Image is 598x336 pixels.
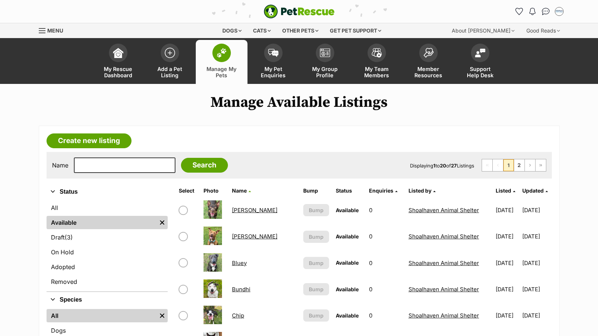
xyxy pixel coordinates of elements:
[369,187,393,194] span: translation missing: en.admin.listings.index.attributes.enquiries
[482,159,492,171] span: First page
[232,259,247,267] a: Bluey
[144,40,196,84] a: Add a Pet Listing
[102,66,135,78] span: My Rescue Dashboard
[277,23,324,38] div: Other pets
[409,286,479,293] a: Shoalhaven Animal Shelter
[299,40,351,84] a: My Group Profile
[309,285,324,293] span: Bump
[303,204,329,216] button: Bump
[522,197,551,223] td: [DATE]
[47,231,168,244] a: Draft
[514,159,524,171] a: Page 2
[47,295,168,305] button: Species
[372,48,382,58] img: team-members-icon-5396bd8760b3fe7c0b43da4ab00e1e3bb1a5d9ba89233759b79545d2d3fc5d0d.svg
[47,275,168,288] a: Removed
[201,185,228,197] th: Photo
[423,48,434,58] img: member-resources-icon-8e73f808a243e03378d46382f2149f9095a855e16c252ad45f914b54edf8863c.svg
[336,207,359,213] span: Available
[232,233,277,240] a: [PERSON_NAME]
[47,309,157,322] a: All
[475,48,485,57] img: help-desk-icon-fdf02630f3aa405de69fd3d07c3f3aa587a6932b1a1747fa1d2bba05be0121f9.svg
[47,245,168,259] a: On Hold
[232,312,244,319] a: Chip
[513,6,565,17] ul: Account quick links
[309,259,324,267] span: Bump
[536,159,546,171] a: Last page
[153,66,187,78] span: Add a Pet Listing
[176,185,200,197] th: Select
[556,8,563,15] img: Jodie Parnell profile pic
[47,27,63,34] span: Menu
[309,206,324,214] span: Bump
[369,187,397,194] a: Enquiries
[300,185,332,197] th: Bump
[493,303,522,328] td: [DATE]
[493,224,522,249] td: [DATE]
[248,23,276,38] div: Cats
[264,4,335,18] a: PetRescue
[522,224,551,249] td: [DATE]
[205,66,238,78] span: Manage My Pets
[409,187,435,194] a: Listed by
[268,49,279,57] img: pet-enquiries-icon-7e3ad2cf08bfb03b45e93fb7055b45f3efa6380592205ae92323e6603595dc1f.svg
[309,312,324,319] span: Bump
[366,197,405,223] td: 0
[303,309,329,322] button: Bump
[496,187,515,194] a: Listed
[542,8,550,15] img: chat-41dd97257d64d25036548639549fe6c8038ab92f7586957e7f3b1b290dea8141.svg
[303,231,329,243] button: Bump
[247,40,299,84] a: My Pet Enquiries
[232,187,251,194] a: Name
[482,159,546,172] nav: Pagination
[65,233,73,242] span: (3)
[39,23,68,37] a: Menu
[409,259,479,267] a: Shoalhaven Animal Shelter
[52,162,68,169] label: Name
[522,187,544,194] span: Updated
[333,185,365,197] th: Status
[217,23,247,38] div: Dogs
[47,187,168,197] button: Status
[366,276,405,302] td: 0
[447,23,520,38] div: About [PERSON_NAME]
[366,224,405,249] td: 0
[360,66,393,78] span: My Team Members
[540,6,552,17] a: Conversations
[503,159,514,171] span: Page 1
[157,309,168,322] a: Remove filter
[410,163,474,169] span: Displaying to of Listings
[403,40,454,84] a: Member Resources
[412,66,445,78] span: Member Resources
[521,23,565,38] div: Good Reads
[325,23,386,38] div: Get pet support
[336,233,359,240] span: Available
[336,312,359,319] span: Available
[493,197,522,223] td: [DATE]
[366,303,405,328] td: 0
[454,40,506,84] a: Support Help Desk
[522,250,551,276] td: [DATE]
[47,133,131,148] a: Create new listing
[336,259,359,266] span: Available
[496,187,511,194] span: Listed
[308,66,342,78] span: My Group Profile
[409,312,479,319] a: Shoalhaven Animal Shelter
[47,200,168,291] div: Status
[493,159,503,171] span: Previous page
[264,4,335,18] img: logo-e224e6f780fb5917bec1dbf3a21bbac754714ae5b6737aabdf751b685950b380.svg
[232,207,277,214] a: [PERSON_NAME]
[433,163,435,169] strong: 1
[493,276,522,302] td: [DATE]
[527,6,539,17] button: Notifications
[181,158,228,173] input: Search
[464,66,497,78] span: Support Help Desk
[232,286,250,293] a: Bundhi
[196,40,247,84] a: Manage My Pets
[522,276,551,302] td: [DATE]
[157,216,168,229] a: Remove filter
[92,40,144,84] a: My Rescue Dashboard
[165,48,175,58] img: add-pet-listing-icon-0afa8454b4691262ce3f59096e99ab1cd57d4a30225e0717b998d2c9b9846f56.svg
[409,187,431,194] span: Listed by
[522,187,548,194] a: Updated
[216,48,227,58] img: manage-my-pets-icon-02211641906a0b7f246fdf0571729dbe1e7629f14944591b6c1af311fb30b64b.svg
